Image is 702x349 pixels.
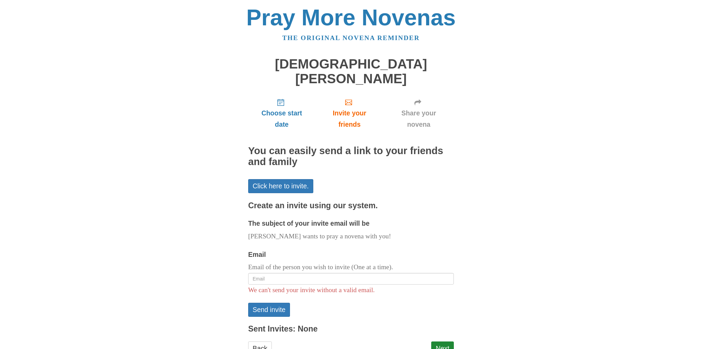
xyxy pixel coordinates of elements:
[248,93,315,134] a: Choose start date
[248,286,375,294] span: We can't send your invite without a valid email.
[248,303,290,317] button: Send invite
[255,108,308,130] span: Choose start date
[248,201,454,210] h3: Create an invite using our system.
[248,57,454,86] h1: [DEMOGRAPHIC_DATA][PERSON_NAME]
[248,262,454,273] p: Email of the person you wish to invite (One at a time).
[282,34,420,41] a: The original novena reminder
[315,93,384,134] a: Invite your friends
[248,249,266,260] label: Email
[248,273,454,285] input: Email
[384,93,454,134] a: Share your novena
[248,146,454,167] h2: You can easily send a link to your friends and family
[248,179,313,193] a: Click here to invite.
[322,108,377,130] span: Invite your friends
[248,218,370,229] label: The subject of your invite email will be
[390,108,447,130] span: Share your novena
[248,231,454,242] p: [PERSON_NAME] wants to pray a novena with you!
[248,325,454,334] h3: Sent Invites: None
[246,5,456,30] a: Pray More Novenas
